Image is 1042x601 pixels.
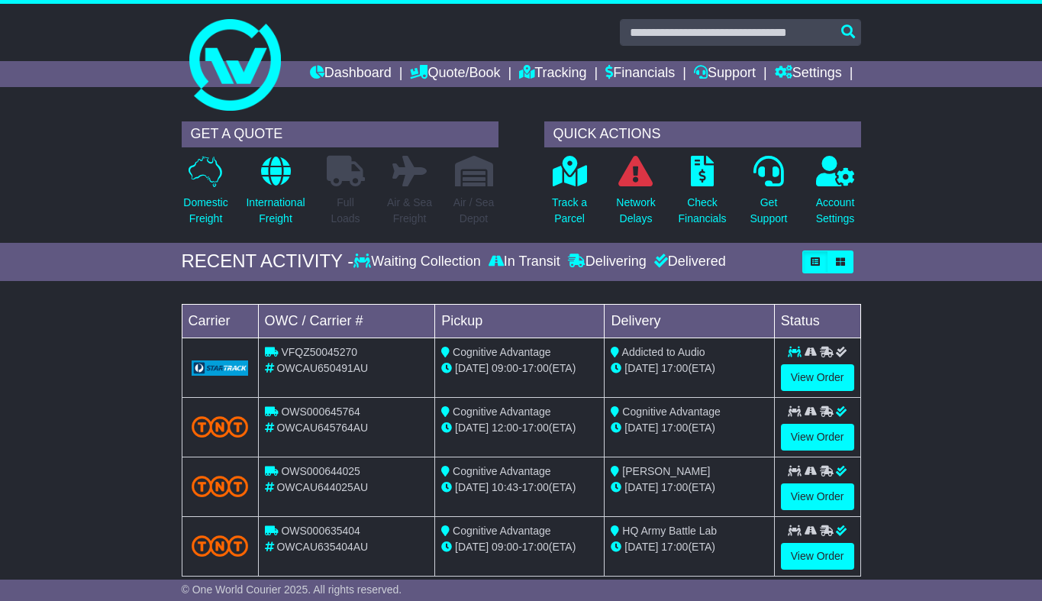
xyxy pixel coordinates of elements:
p: Air / Sea Depot [453,195,495,227]
img: TNT_Domestic.png [192,416,249,437]
div: - (ETA) [441,539,598,555]
a: DomesticFreight [182,155,228,235]
a: View Order [781,543,854,570]
div: In Transit [485,254,564,270]
span: OWS000644025 [281,465,360,477]
span: [PERSON_NAME] [622,465,710,477]
a: InternationalFreight [245,155,305,235]
span: 17:00 [661,541,688,553]
a: View Order [781,364,854,391]
td: Status [774,304,860,338]
div: (ETA) [611,360,767,376]
img: TNT_Domestic.png [192,476,249,496]
span: [DATE] [624,422,658,434]
span: Addicted to Audio [622,346,705,358]
p: Domestic Freight [183,195,227,227]
span: [DATE] [455,422,489,434]
span: © One World Courier 2025. All rights reserved. [182,583,402,596]
td: Carrier [182,304,258,338]
img: TNT_Domestic.png [192,535,249,556]
div: Delivering [564,254,650,270]
a: Track aParcel [551,155,588,235]
a: View Order [781,424,854,451]
a: Tracking [519,61,586,87]
span: 09:00 [492,541,518,553]
img: GetCarrierServiceLogo [192,360,249,376]
span: OWCAU635404AU [276,541,368,553]
span: 17:00 [661,362,688,374]
a: Dashboard [310,61,392,87]
span: [DATE] [624,481,658,493]
a: CheckFinancials [677,155,727,235]
div: QUICK ACTIONS [544,121,861,147]
span: 17:00 [661,481,688,493]
span: OWCAU650491AU [276,362,368,374]
p: Account Settings [816,195,855,227]
span: [DATE] [624,362,658,374]
div: - (ETA) [441,420,598,436]
span: [DATE] [455,541,489,553]
div: Delivered [650,254,726,270]
span: Cognitive Advantage [453,346,550,358]
a: AccountSettings [815,155,856,235]
p: International Freight [246,195,305,227]
div: - (ETA) [441,360,598,376]
span: 17:00 [522,422,549,434]
p: Check Financials [678,195,726,227]
a: Financials [605,61,675,87]
span: Cognitive Advantage [453,465,550,477]
div: GET A QUOTE [182,121,498,147]
div: - (ETA) [441,480,598,496]
span: VFQZ50045270 [281,346,357,358]
a: View Order [781,483,854,510]
span: Cognitive Advantage [453,525,550,537]
span: OWCAU644025AU [276,481,368,493]
td: Pickup [435,304,605,338]
span: OWCAU645764AU [276,422,368,434]
div: Waiting Collection [353,254,484,270]
span: 12:00 [492,422,518,434]
div: (ETA) [611,539,767,555]
div: RECENT ACTIVITY - [182,250,354,273]
div: (ETA) [611,480,767,496]
p: Track a Parcel [552,195,587,227]
td: OWC / Carrier # [258,304,435,338]
span: [DATE] [455,362,489,374]
a: Settings [775,61,842,87]
a: NetworkDelays [615,155,656,235]
span: HQ Army Battle Lab [622,525,717,537]
a: Support [694,61,756,87]
span: 17:00 [522,541,549,553]
span: Cognitive Advantage [622,406,720,418]
span: 10:43 [492,481,518,493]
span: 17:00 [522,362,549,374]
p: Get Support [750,195,787,227]
p: Full Loads [327,195,365,227]
span: Cognitive Advantage [453,406,550,418]
p: Air & Sea Freight [387,195,432,227]
span: 09:00 [492,362,518,374]
a: Quote/Book [410,61,500,87]
a: GetSupport [749,155,788,235]
span: [DATE] [624,541,658,553]
span: [DATE] [455,481,489,493]
span: OWS000635404 [281,525,360,537]
p: Network Delays [616,195,655,227]
div: (ETA) [611,420,767,436]
td: Delivery [605,304,774,338]
span: OWS000645764 [281,406,360,418]
span: 17:00 [522,481,549,493]
span: 17:00 [661,422,688,434]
